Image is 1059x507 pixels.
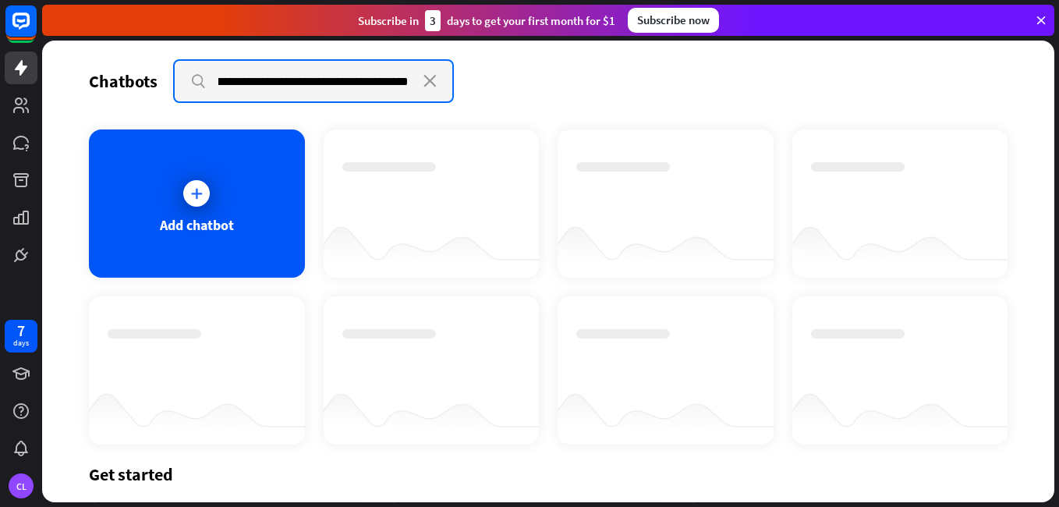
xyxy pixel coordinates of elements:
div: Get started [89,463,1008,485]
button: Open LiveChat chat widget [12,6,59,53]
div: Add chatbot [160,216,234,234]
div: 3 [425,10,441,31]
a: 7 days [5,320,37,353]
div: days [13,338,29,349]
div: Subscribe in days to get your first month for $1 [358,10,615,31]
div: CL [9,473,34,498]
div: Chatbots [89,70,158,92]
div: 7 [17,324,25,338]
div: Subscribe now [628,8,719,33]
i: close [423,75,437,87]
